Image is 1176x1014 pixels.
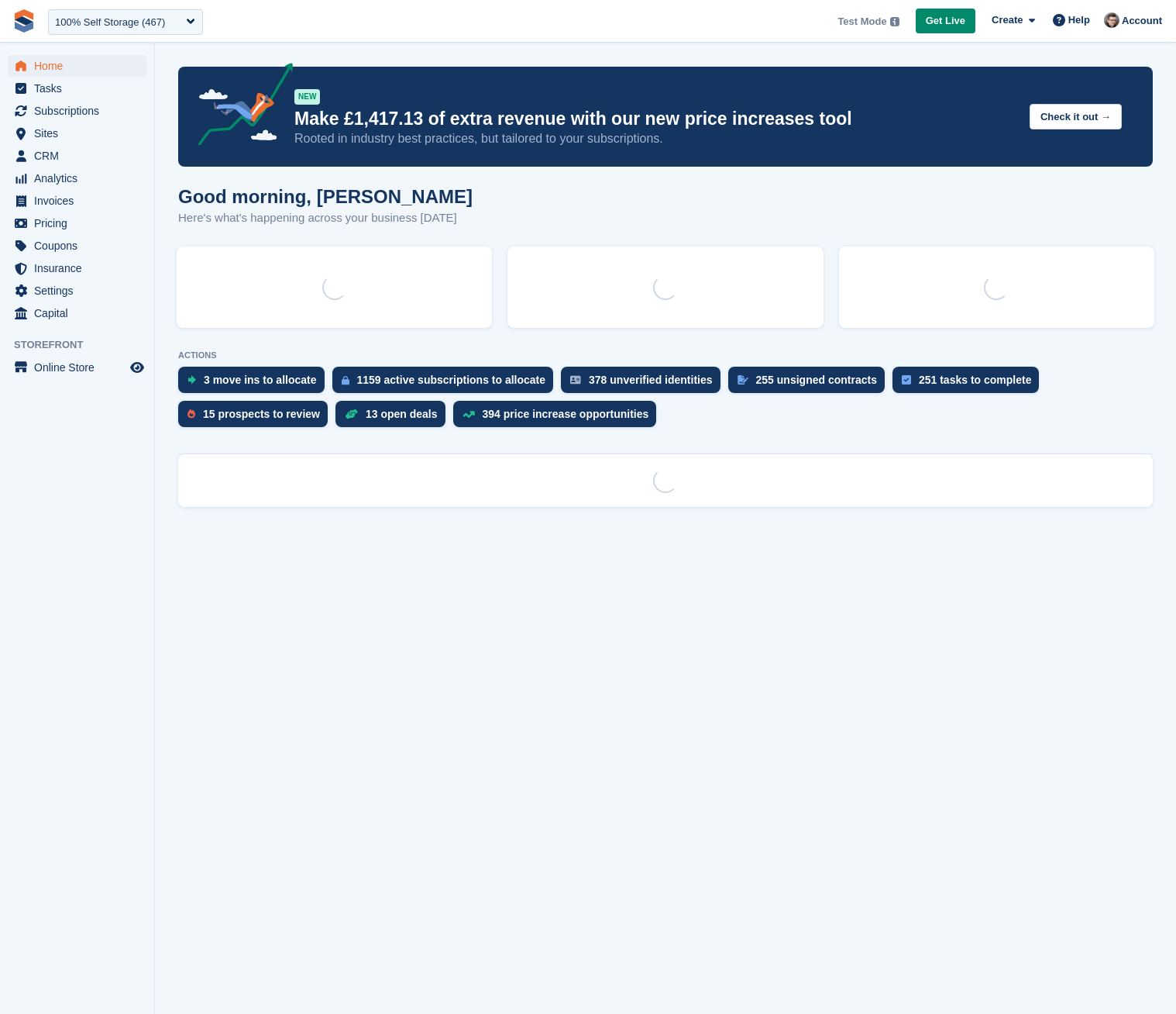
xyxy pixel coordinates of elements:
[178,186,473,207] h1: Good morning, [PERSON_NAME]
[34,257,127,279] span: Insurance
[8,302,146,324] a: menu
[187,409,195,419] img: prospect-51fa495bee0391a8d652442698ab0144808aea92771e9ea1ae160a38d050c398.svg
[128,358,146,377] a: Preview store
[8,212,146,234] a: menu
[204,374,317,386] div: 3 move ins to allocate
[34,235,127,257] span: Coupons
[8,280,146,302] a: menu
[919,374,1032,386] div: 251 tasks to complete
[561,367,728,401] a: 378 unverified identities
[335,401,453,435] a: 13 open deals
[187,375,196,385] img: move_ins_to_allocate_icon-fdf77a2bb77ea45bf5b3d319d69a93e2d87916cf1d5bf7949dd705db3b84f3ca.svg
[890,17,899,26] img: icon-info-grey-7440780725fd019a000dd9b08b2336e03edf1995a4989e88bcd33f0948082b44.svg
[203,408,320,420] div: 15 prospects to review
[294,130,1017,147] p: Rooted in industry best practices, but tailored to your subscriptions.
[14,337,154,353] span: Storefront
[178,401,335,435] a: 15 prospects to review
[178,350,1153,360] p: ACTIONS
[453,401,665,435] a: 394 price increase opportunities
[345,409,358,419] img: deal-1b604bf984904fb50ccaf53a9ad4b4a5d6e5aea283cecdc64d6e3604feb123c2.svg
[34,190,127,212] span: Invoices
[728,367,892,401] a: 255 unsigned contracts
[8,235,146,257] a: menu
[8,145,146,167] a: menu
[992,12,1023,28] span: Create
[892,367,1047,401] a: 251 tasks to complete
[8,257,146,279] a: menu
[1122,13,1162,29] span: Account
[342,375,349,385] img: active_subscription_to_allocate_icon-d502201f5373d7db506a760aba3b589e785aa758c864c3986d89f69b8ff3...
[902,375,911,385] img: task-75834270c22a3079a89374b754ae025e5fb1db73e45f91037f5363f120a921f8.svg
[332,367,562,401] a: 1159 active subscriptions to allocate
[570,375,581,385] img: verify_identity-adf6edd0f0f0b5bbfe63781bf79b02c33cf7c696d77639b501bdc392416b5a36.svg
[916,9,975,34] a: Get Live
[55,15,165,30] div: 100% Self Storage (467)
[34,55,127,77] span: Home
[1030,104,1122,129] button: Check it out →
[357,374,546,386] div: 1159 active subscriptions to allocate
[34,212,127,234] span: Pricing
[178,209,473,227] p: Here's what's happening across your business [DATE]
[34,78,127,99] span: Tasks
[483,408,649,420] div: 394 price increase opportunities
[34,122,127,144] span: Sites
[185,63,294,151] img: price-adjustments-announcement-icon-8257ccfd72463d97f412b2fc003d46551f7dbcb40ab6d574587a9cd5c0d94...
[738,375,748,385] img: contract_signature_icon-13c848040528278c33f63329250d36e43548de30e8caae1d1a13099fd9432cc5.svg
[8,78,146,99] a: menu
[756,374,877,386] div: 255 unsigned contracts
[34,145,127,167] span: CRM
[34,100,127,122] span: Subscriptions
[1068,12,1090,28] span: Help
[837,14,886,29] span: Test Mode
[34,357,127,378] span: Online Store
[926,13,965,29] span: Get Live
[178,367,332,401] a: 3 move ins to allocate
[462,411,475,418] img: price_increase_opportunities-93ffe204e8149a01c8c9dc8f82e8f89637d9d84a8eef4429ea346261dce0b2c0.svg
[1104,12,1119,28] img: Steven Hylands
[8,100,146,122] a: menu
[34,302,127,324] span: Capital
[8,55,146,77] a: menu
[12,9,36,33] img: stora-icon-8386f47178a22dfd0bd8f6a31ec36ba5ce8667c1dd55bd0f319d3a0aa187defe.svg
[294,89,320,105] div: NEW
[8,190,146,212] a: menu
[8,357,146,378] a: menu
[8,122,146,144] a: menu
[366,408,438,420] div: 13 open deals
[589,374,713,386] div: 378 unverified identities
[34,167,127,189] span: Analytics
[8,167,146,189] a: menu
[294,108,1017,130] p: Make £1,417.13 of extra revenue with our new price increases tool
[34,280,127,302] span: Settings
